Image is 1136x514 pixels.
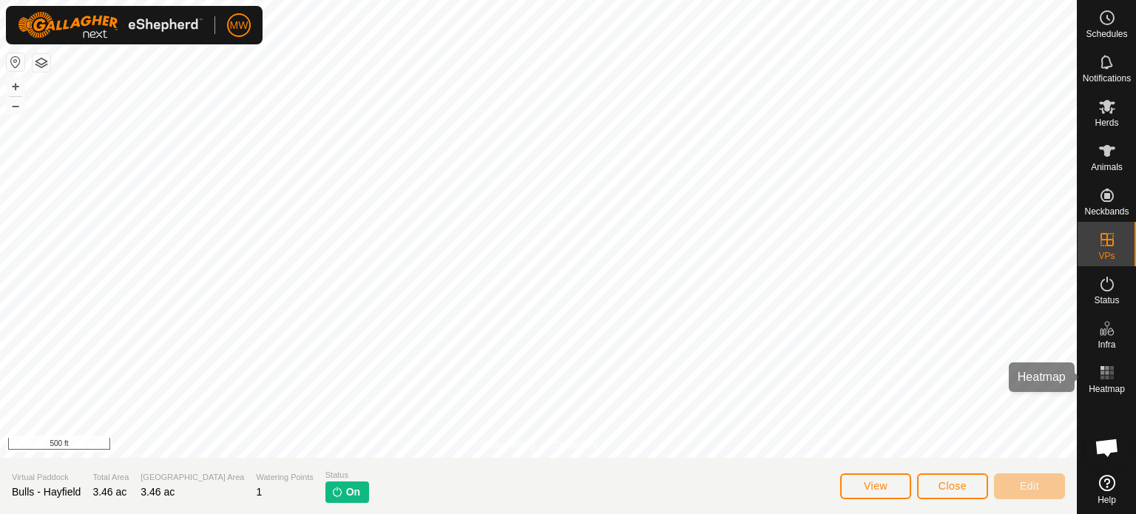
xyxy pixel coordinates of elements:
span: Schedules [1086,30,1127,38]
span: Heatmap [1089,385,1125,393]
span: View [864,480,887,492]
button: Close [917,473,988,499]
a: Help [1078,469,1136,510]
button: – [7,97,24,115]
span: Notifications [1083,74,1131,83]
img: Gallagher Logo [18,12,203,38]
span: 3.46 ac [141,486,175,498]
span: Bulls - Hayfield [12,486,81,498]
button: View [840,473,911,499]
span: Watering Points [256,471,313,484]
span: Status [1094,296,1119,305]
div: Open chat [1085,425,1129,470]
span: 1 [256,486,262,498]
span: Neckbands [1084,207,1129,216]
a: Contact Us [553,439,597,452]
span: Status [325,469,369,481]
span: [GEOGRAPHIC_DATA] Area [141,471,244,484]
button: Map Layers [33,54,50,72]
span: Animals [1091,163,1123,172]
span: MW [230,18,248,33]
span: Help [1098,496,1116,504]
button: Reset Map [7,53,24,71]
span: Infra [1098,340,1115,349]
span: Virtual Paddock [12,471,81,484]
span: Edit [1020,480,1039,492]
span: Herds [1095,118,1118,127]
button: + [7,78,24,95]
a: Privacy Policy [480,439,535,452]
span: VPs [1098,251,1115,260]
button: Edit [994,473,1065,499]
span: Total Area [92,471,129,484]
img: turn-on [331,486,343,498]
span: On [346,484,360,500]
span: 3.46 ac [92,486,126,498]
span: Close [939,480,967,492]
